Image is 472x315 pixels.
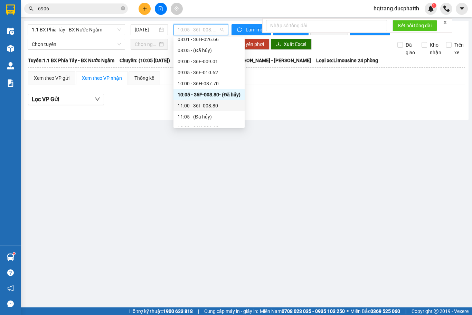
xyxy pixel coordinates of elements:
[178,69,240,76] div: 09:05 - 36F-010.62
[7,79,14,87] img: solution-icon
[198,307,199,315] span: |
[34,74,69,82] div: Xem theo VP gửi
[443,6,450,12] img: phone-icon
[7,269,14,276] span: question-circle
[178,102,240,109] div: 11:00 - 36F-008.80
[6,4,15,15] img: logo-vxr
[134,74,154,82] div: Thống kê
[174,6,179,11] span: aim
[7,45,14,52] img: warehouse-icon
[7,285,14,292] span: notification
[135,26,158,34] input: 13/09/2025
[452,41,466,56] span: Trên xe
[38,5,120,12] input: Tìm tên, số ĐT hoặc mã đơn
[456,3,468,15] button: caret-down
[82,74,122,82] div: Xem theo VP nhận
[28,94,104,105] button: Lọc VP Gửi
[29,6,34,11] span: search
[121,6,125,12] span: close-circle
[32,95,59,104] span: Lọc VP Gửi
[7,62,14,69] img: warehouse-icon
[260,307,345,315] span: Miền Nam
[232,39,270,50] button: Chuyển phơi
[393,20,437,31] button: Kết nối tổng đài
[434,309,438,314] span: copyright
[403,41,418,56] span: Đã giao
[232,24,271,35] button: syncLàm mới
[282,308,345,314] strong: 0708 023 035 - 0935 103 250
[7,300,14,307] span: message
[178,124,240,132] div: 12:00 - 36H-026.68
[7,254,14,261] img: warehouse-icon
[139,3,151,15] button: plus
[32,25,121,35] span: 1.1 BX Phía Tây - BX Nước Ngầm
[155,3,167,15] button: file-add
[178,47,240,54] div: 08:05 - (Đã hủy)
[178,91,240,98] div: 10:05 - 36F-008.80 - (Đã hủy)
[428,6,434,12] img: icon-new-feature
[398,22,432,29] span: Kết nối tổng đài
[266,20,387,31] input: Nhập số tổng đài
[135,40,158,48] input: Chọn ngày
[219,57,311,64] span: Tài xế: [PERSON_NAME] - [PERSON_NAME]
[178,58,240,65] div: 09:00 - 36F-009.01
[121,6,125,10] span: close-circle
[178,36,240,43] div: 08:01 - 36H-026.66
[432,3,436,8] sup: 1
[178,25,224,35] span: 10:05 - 36F-008.80 - (Đã hủy)
[246,26,266,34] span: Làm mới
[163,308,193,314] strong: 1900 633 818
[316,57,378,64] span: Loại xe: Limousine 24 phòng
[32,39,121,49] span: Chọn tuyến
[178,113,240,121] div: 11:05 - (Đã hủy)
[129,307,193,315] span: Hỗ trợ kỹ thuật:
[28,58,114,63] b: Tuyến: 1.1 BX Phía Tây - BX Nước Ngầm
[370,308,400,314] strong: 0369 525 060
[95,96,100,102] span: down
[178,80,240,87] div: 10:00 - 36H-087.70
[368,4,425,13] span: hqtrang.ducphatth
[7,28,14,35] img: warehouse-icon
[13,252,15,255] sup: 1
[427,41,444,56] span: Kho nhận
[237,27,243,33] span: sync
[347,310,349,313] span: ⚪️
[271,39,312,50] button: downloadXuất Excel
[171,3,183,15] button: aim
[120,57,170,64] span: Chuyến: (10:05 [DATE])
[142,6,147,11] span: plus
[459,6,465,12] span: caret-down
[158,6,163,11] span: file-add
[204,307,258,315] span: Cung cấp máy in - giấy in:
[405,307,406,315] span: |
[433,3,435,8] span: 1
[350,307,400,315] span: Miền Bắc
[443,20,447,25] span: close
